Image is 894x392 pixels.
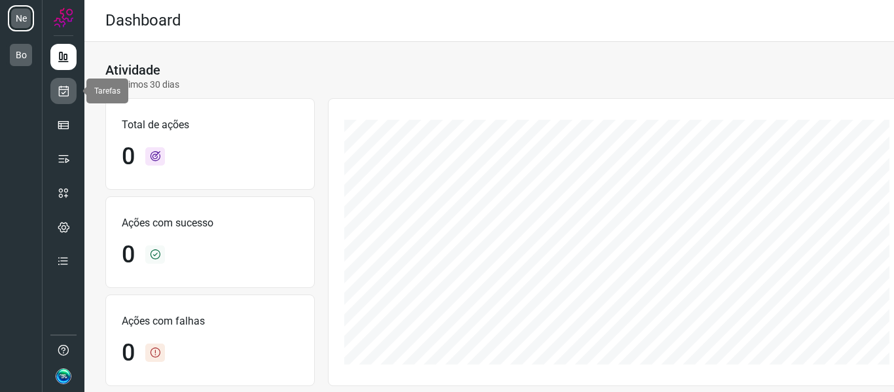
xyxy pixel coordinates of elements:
[122,117,298,133] p: Total de ações
[94,86,120,96] span: Tarefas
[122,143,135,171] h1: 0
[105,62,160,78] h3: Atividade
[8,5,34,31] li: Ne
[122,241,135,269] h1: 0
[105,11,181,30] h2: Dashboard
[105,78,179,92] p: Últimos 30 dias
[122,339,135,367] h1: 0
[56,368,71,384] img: 47c40af94961a9f83d4b05d5585d06bd.jpg
[122,313,298,329] p: Ações com falhas
[122,215,298,231] p: Ações com sucesso
[8,42,34,68] li: Bo
[54,8,73,27] img: Logo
